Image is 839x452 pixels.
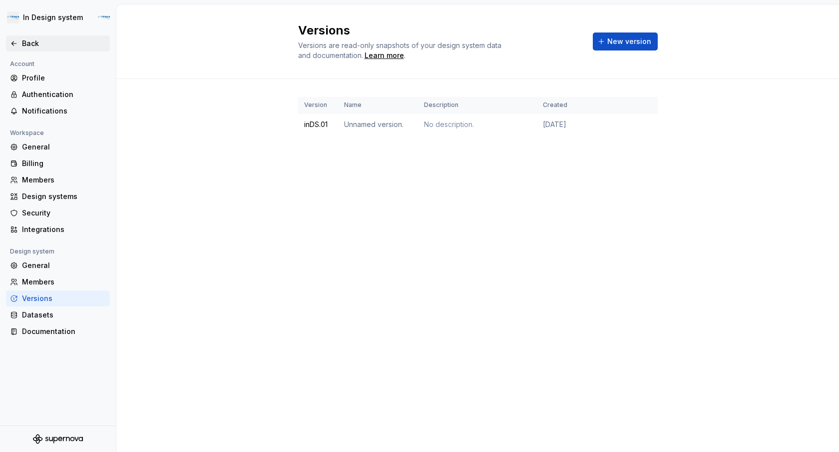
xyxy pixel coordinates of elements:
[338,97,418,113] th: Name
[6,127,48,139] div: Workspace
[298,41,501,59] span: Versions are read-only snapshots of your design system data and documentation.
[6,205,110,221] a: Security
[22,106,106,116] div: Notifications
[537,113,632,136] td: [DATE]
[365,50,404,60] a: Learn more
[98,11,110,23] img: AFP Integra
[22,310,106,320] div: Datasets
[33,434,83,444] svg: Supernova Logo
[6,274,110,290] a: Members
[22,89,106,99] div: Authentication
[6,245,58,257] div: Design system
[6,307,110,323] a: Datasets
[424,119,531,129] div: No description.
[593,32,658,50] button: New version
[298,22,581,38] h2: Versions
[22,175,106,185] div: Members
[6,290,110,306] a: Versions
[7,11,19,23] img: 69f8bcad-285c-4300-a638-f7ea42da48ef.png
[6,257,110,273] a: General
[6,35,110,51] a: Back
[6,58,38,70] div: Account
[363,52,406,59] span: .
[6,86,110,102] a: Authentication
[22,38,106,48] div: Back
[22,326,106,336] div: Documentation
[22,260,106,270] div: General
[22,208,106,218] div: Security
[298,97,338,113] th: Version
[537,97,632,113] th: Created
[6,221,110,237] a: Integrations
[22,158,106,168] div: Billing
[418,97,537,113] th: Description
[22,224,106,234] div: Integrations
[338,113,418,136] td: Unnamed version.
[22,191,106,201] div: Design systems
[6,139,110,155] a: General
[6,155,110,171] a: Billing
[6,188,110,204] a: Design systems
[607,36,651,46] span: New version
[6,323,110,339] a: Documentation
[6,103,110,119] a: Notifications
[22,293,106,303] div: Versions
[6,172,110,188] a: Members
[6,70,110,86] a: Profile
[22,73,106,83] div: Profile
[23,12,83,22] div: In Design system
[298,113,338,136] td: inDS.01
[22,142,106,152] div: General
[2,6,114,28] button: In Design systemAFP Integra
[22,277,106,287] div: Members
